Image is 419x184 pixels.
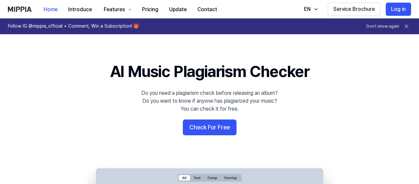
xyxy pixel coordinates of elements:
[97,3,137,16] button: Features
[102,6,126,13] div: Features
[141,89,278,113] div: Do you need a plagiarism check before releasing an album? Do you want to know if anyone has plagi...
[328,3,380,16] button: Service Brochure
[38,0,63,18] a: Home
[8,23,139,30] h1: Follow IG @mippia_official + Comment, Win a Subscription! 🎁
[8,7,32,12] img: logo
[137,3,164,16] button: Pricing
[164,3,192,16] button: Update
[110,61,309,83] h1: AI Music Plagiarism Checker
[192,3,222,16] button: Contact
[63,3,97,16] button: Introduce
[386,3,411,16] button: Log in
[164,0,192,18] a: Update
[183,119,237,135] button: Check For Free
[38,3,63,16] button: Home
[366,24,399,29] button: Don't show again
[303,5,312,13] div: EN
[297,3,322,16] button: EN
